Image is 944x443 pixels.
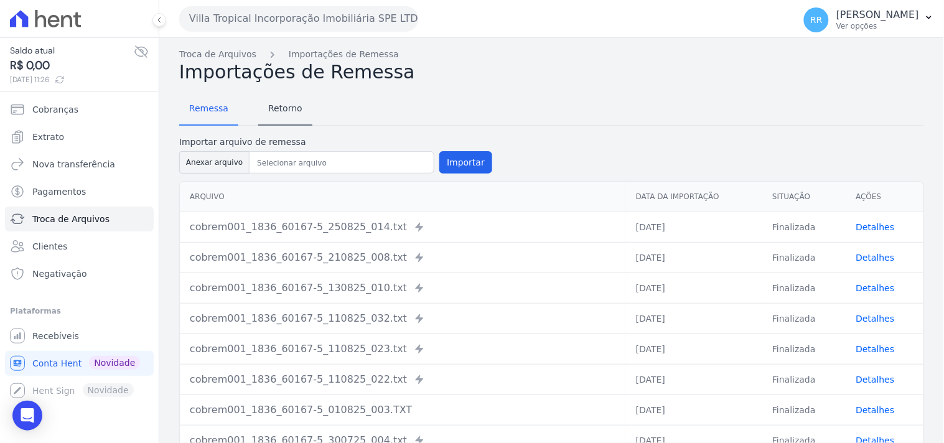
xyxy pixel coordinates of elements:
[5,234,154,259] a: Clientes
[10,44,134,57] span: Saldo atual
[626,242,762,273] td: [DATE]
[258,93,312,126] a: Retorno
[5,97,154,122] a: Cobranças
[12,401,42,431] div: Open Intercom Messenger
[762,182,846,212] th: Situação
[289,48,399,61] a: Importações de Remessa
[762,333,846,364] td: Finalizada
[190,250,616,265] div: cobrem001_1836_60167-5_210825_008.txt
[626,394,762,425] td: [DATE]
[5,179,154,204] a: Pagamentos
[32,330,79,342] span: Recebíveis
[762,364,846,394] td: Finalizada
[190,220,616,235] div: cobrem001_1836_60167-5_250825_014.txt
[179,61,924,83] h2: Importações de Remessa
[856,375,895,385] a: Detalhes
[32,185,86,198] span: Pagamentos
[32,103,78,116] span: Cobranças
[179,48,256,61] a: Troca de Arquivos
[32,240,67,253] span: Clientes
[190,281,616,296] div: cobrem001_1836_60167-5_130825_010.txt
[856,405,895,415] a: Detalhes
[762,273,846,303] td: Finalizada
[626,212,762,242] td: [DATE]
[5,351,154,376] a: Conta Hent Novidade
[180,182,626,212] th: Arquivo
[810,16,822,24] span: RR
[626,333,762,364] td: [DATE]
[10,57,134,74] span: R$ 0,00
[856,253,895,263] a: Detalhes
[190,342,616,357] div: cobrem001_1836_60167-5_110825_023.txt
[794,2,944,37] button: RR [PERSON_NAME] Ver opções
[179,6,418,31] button: Villa Tropical Incorporação Imobiliária SPE LTDA
[626,364,762,394] td: [DATE]
[32,131,64,143] span: Extrato
[762,242,846,273] td: Finalizada
[32,213,110,225] span: Troca de Arquivos
[179,151,250,174] button: Anexar arquivo
[179,136,492,149] label: Importar arquivo de remessa
[261,96,310,121] span: Retorno
[190,311,616,326] div: cobrem001_1836_60167-5_110825_032.txt
[5,324,154,348] a: Recebíveis
[182,96,236,121] span: Remessa
[32,357,82,370] span: Conta Hent
[5,152,154,177] a: Nova transferência
[32,158,115,170] span: Nova transferência
[5,207,154,231] a: Troca de Arquivos
[846,182,923,212] th: Ações
[10,74,134,85] span: [DATE] 11:26
[836,9,919,21] p: [PERSON_NAME]
[439,151,492,174] button: Importar
[626,273,762,303] td: [DATE]
[5,261,154,286] a: Negativação
[626,303,762,333] td: [DATE]
[856,344,895,354] a: Detalhes
[762,212,846,242] td: Finalizada
[190,403,616,417] div: cobrem001_1836_60167-5_010825_003.TXT
[179,93,238,126] a: Remessa
[856,283,895,293] a: Detalhes
[179,48,924,61] nav: Breadcrumb
[626,182,762,212] th: Data da Importação
[190,372,616,387] div: cobrem001_1836_60167-5_110825_022.txt
[762,394,846,425] td: Finalizada
[10,304,149,319] div: Plataformas
[32,268,87,280] span: Negativação
[856,222,895,232] a: Detalhes
[5,124,154,149] a: Extrato
[252,156,431,170] input: Selecionar arquivo
[856,314,895,324] a: Detalhes
[10,97,149,403] nav: Sidebar
[836,21,919,31] p: Ver opções
[762,303,846,333] td: Finalizada
[89,356,140,370] span: Novidade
